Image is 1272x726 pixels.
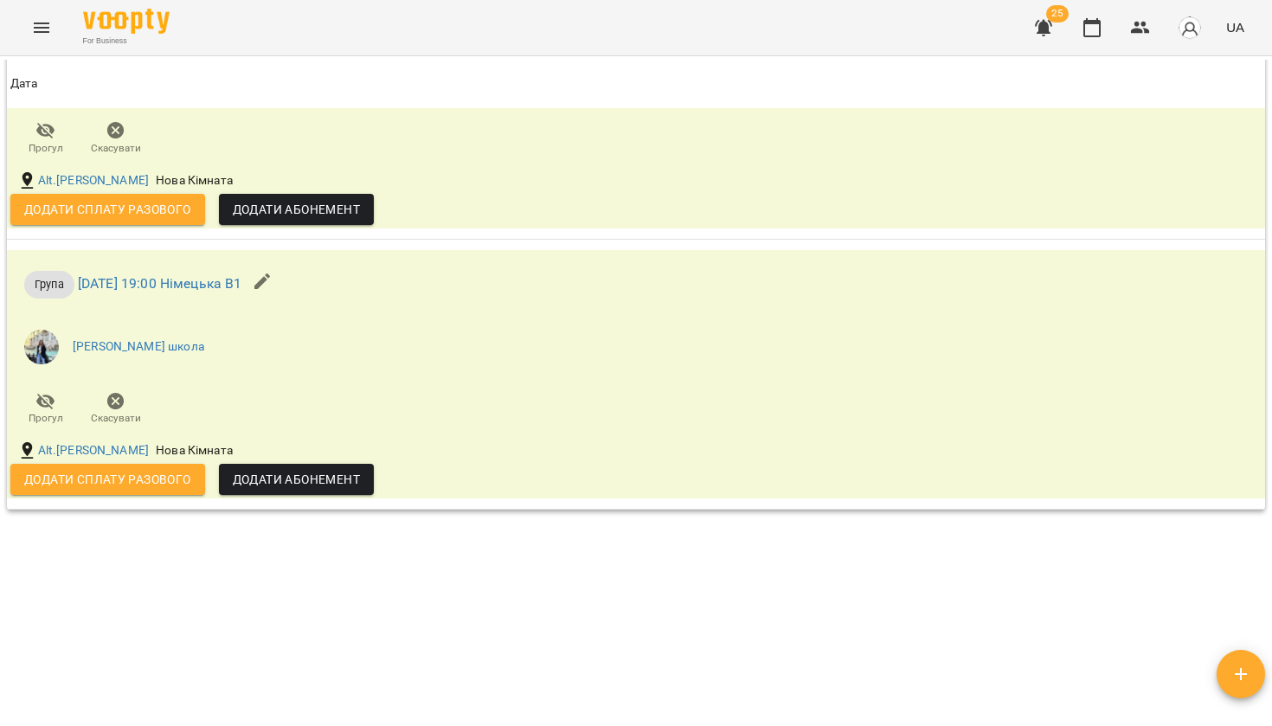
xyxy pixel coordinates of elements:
span: Додати Абонемент [233,469,360,490]
div: Нова Кімната [152,169,236,193]
button: Додати Абонемент [219,464,374,495]
span: Додати сплату разового [24,469,191,490]
span: Дата [10,74,1262,94]
div: Дата [10,74,38,94]
span: 25 [1046,5,1069,22]
span: Скасувати [91,141,141,156]
span: Скасувати [91,411,141,426]
button: Скасувати [80,115,151,164]
button: Скасувати [80,385,151,434]
img: avatar_s.png [1178,16,1202,40]
a: [DATE] 19:00 Німецька В1 [78,275,242,292]
a: [PERSON_NAME] школа [73,338,204,356]
span: Група [24,276,74,292]
span: Прогул [29,411,63,426]
button: Прогул [10,115,80,164]
span: UA [1226,18,1244,36]
span: For Business [83,35,170,47]
img: 1f8115e2c8cf00622694f9049d3443f7.jpg [24,330,59,364]
button: Прогул [10,385,80,434]
a: Alt.[PERSON_NAME] [38,442,150,459]
span: Додати Абонемент [233,199,360,220]
button: Додати сплату разового [10,464,205,495]
button: Додати Абонемент [219,194,374,225]
button: Додати сплату разового [10,194,205,225]
button: UA [1219,11,1251,43]
a: Alt.[PERSON_NAME] [38,172,150,190]
button: Menu [21,7,62,48]
div: Sort [10,74,38,94]
span: Додати сплату разового [24,199,191,220]
div: Нова Кімната [152,439,236,463]
span: Прогул [29,141,63,156]
img: Voopty Logo [83,9,170,34]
